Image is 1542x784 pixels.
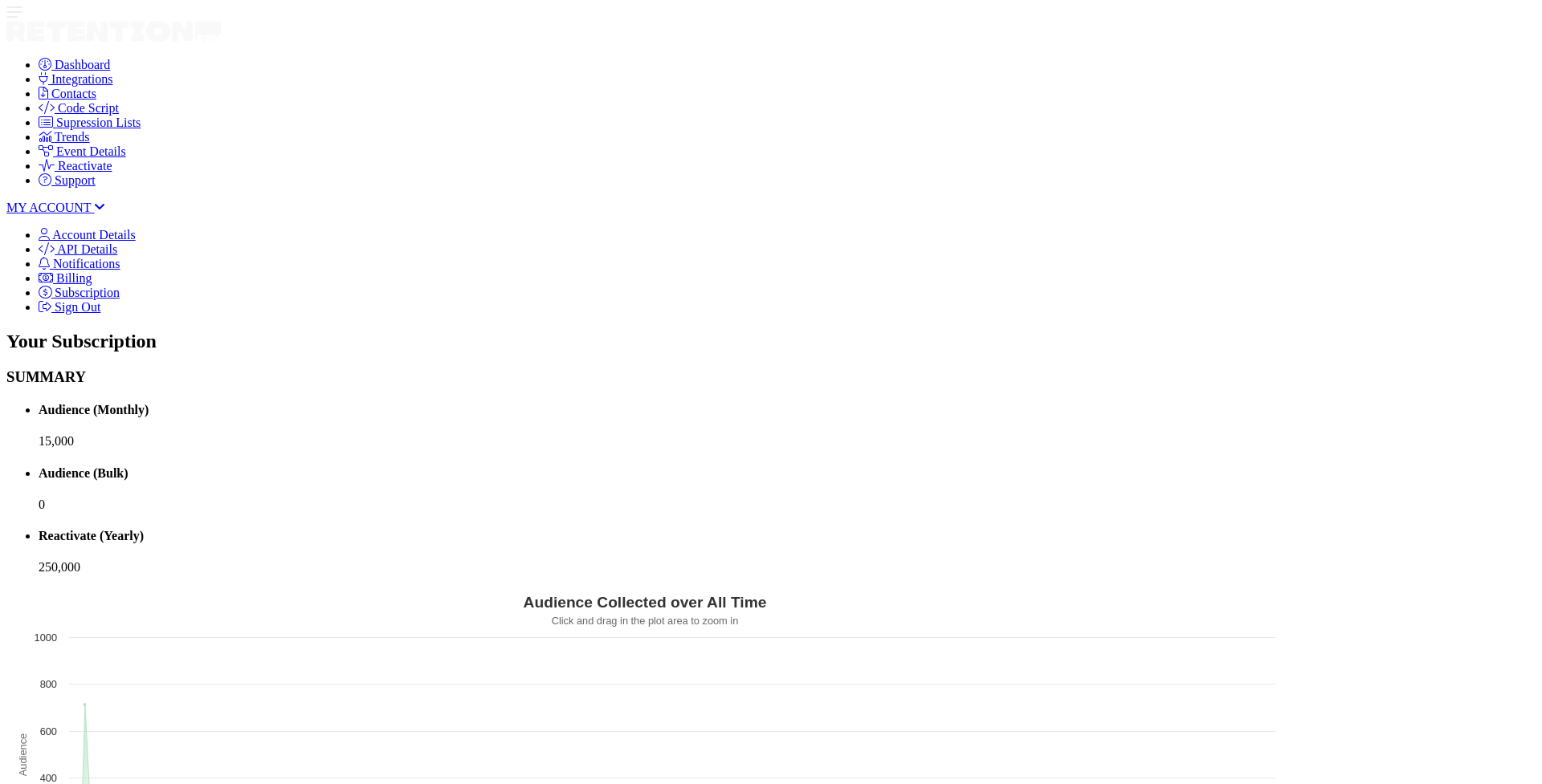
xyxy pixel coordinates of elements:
[39,173,96,187] a: Support
[6,368,1536,386] h3: SUMMARY
[39,130,90,144] a: Trends
[53,257,120,270] span: Notifications
[6,21,221,42] img: Retention.com
[40,678,57,690] text: 800
[39,159,112,173] a: Reactivate
[39,271,92,285] a: Billing
[39,560,80,574] span: 250,000
[39,529,1536,543] h4: Reactivate (Yearly)
[40,772,57,784] text: 400
[39,257,120,270] a: Notifications
[57,242,117,256] span: API Details
[55,286,120,299] span: Subscription
[39,87,96,100] a: Contacts
[56,271,92,285] span: Billing
[39,434,74,448] span: 15,000
[55,130,90,144] span: Trends
[6,331,1536,352] h2: Your Subscription
[58,159,112,173] span: Reactivate
[55,58,110,71] span: Dashboard
[39,116,141,129] a: Supression Lists
[6,201,105,214] a: MY ACCOUNT
[524,594,767,611] text: Audience Collected over All Time
[39,403,1536,417] h4: Audience (Monthly)
[39,466,1536,481] h4: Audience (Bulk)
[39,144,126,158] a: Event Details
[39,58,110,71] a: Dashboard
[39,72,112,86] a: Integrations
[56,144,126,158] span: Event Details
[51,72,112,86] span: Integrations
[55,173,96,187] span: Support
[552,615,739,627] text: Click and drag in the plot area to zoom in
[51,87,96,100] span: Contacts
[39,300,100,314] a: Sign Out
[39,286,120,299] a: Subscription
[6,201,91,214] span: MY ACCOUNT
[17,733,29,776] text: Audience
[39,498,45,511] span: 0
[35,632,57,644] text: 1000
[56,116,141,129] span: Supression Lists
[52,228,136,242] span: Account Details
[40,725,57,737] text: 600
[39,101,119,115] a: Code Script
[58,101,119,115] span: Code Script
[39,228,136,242] a: Account Details
[39,242,117,256] a: API Details
[55,300,100,314] span: Sign Out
